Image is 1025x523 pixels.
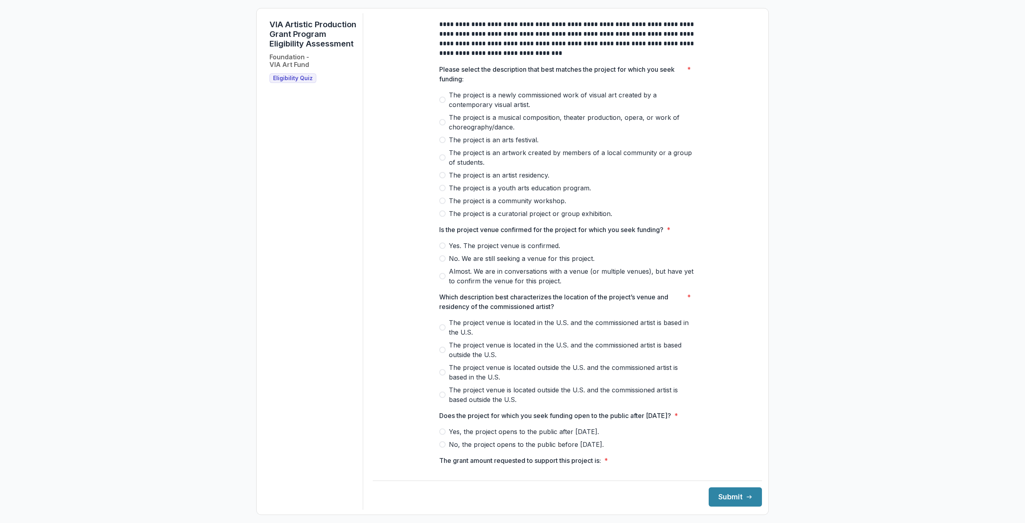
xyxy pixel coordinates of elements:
[439,411,671,420] p: Does the project for which you seek funding open to the public after [DATE]?
[449,385,695,404] span: The project venue is located outside the U.S. and the commissioned artist is based outside the U.S.
[449,241,560,250] span: Yes. The project venue is confirmed.
[449,135,539,145] span: The project is an arts festival.
[449,254,595,263] span: No. We are still seeking a venue for this project.
[449,148,695,167] span: The project is an artwork created by members of a local community or a group of students.
[449,340,695,359] span: The project venue is located in the U.S. and the commissioned artist is based outside the U.S.
[439,292,684,311] p: Which description best characterizes the location of the project’s venue and residency of the com...
[269,53,309,69] h2: Foundation - VIA Art Fund
[449,183,591,193] span: The project is a youth arts education program.
[273,75,313,82] span: Eligibility Quiz
[449,440,604,449] span: No, the project opens to the public before [DATE].
[709,487,762,507] button: Submit
[449,90,695,109] span: The project is a newly commissioned work of visual art created by a contemporary visual artist.
[449,267,695,286] span: Almost. We are in conversations with a venue (or multiple venues), but have yet to confirm the ve...
[449,318,695,337] span: The project venue is located in the U.S. and the commissioned artist is based in the U.S.
[449,363,695,382] span: The project venue is located outside the U.S. and the commissioned artist is based in the U.S.
[439,456,601,465] p: The grant amount requested to support this project is:
[449,196,566,206] span: The project is a community workshop.
[449,209,612,218] span: The project is a curatorial project or group exhibition.
[449,170,549,180] span: The project is an artist residency.
[449,113,695,132] span: The project is a musical composition, theater production, opera, or work of choreography/dance.
[449,427,599,436] span: Yes, the project opens to the public after [DATE].
[269,20,356,48] h1: VIA Artistic Production Grant Program Eligibility Assessment
[439,65,684,84] p: Please select the description that best matches the project for which you seek funding:
[439,225,663,234] p: Is the project venue confirmed for the project for which you seek funding?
